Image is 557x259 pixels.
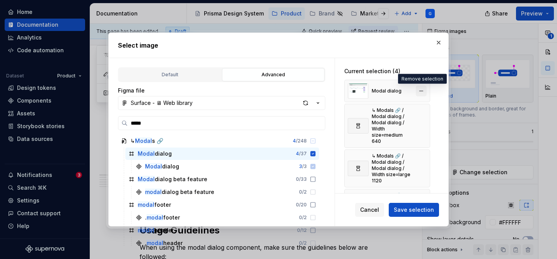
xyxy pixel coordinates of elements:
div: Advanced [225,71,322,79]
span: 3 [299,163,302,169]
div: ↳ Modals 🔗 / Modal dialog / Modal dialog / Width size=medium 640 [372,107,413,144]
div: Surface - 🖥 Web library [131,99,193,107]
div: . header [145,239,183,247]
div: Modal dialog [372,88,402,94]
div: footer [138,201,171,209]
mark: modal [145,189,162,195]
div: ↳ Modals 🔗 / Modal dialog / Modal dialog / Width size=small 480 [372,192,413,223]
div: / 3 [299,163,307,170]
div: 0 / 2 [299,214,307,221]
div: 0 / 33 [296,176,307,182]
mark: Modal [145,163,162,170]
mark: modal [147,214,163,221]
div: Remove selection [398,74,447,84]
div: header [138,226,174,234]
button: Save selection [389,203,439,217]
div: ↳ Modals 🔗 / Modal dialog / Modal dialog / Width size=large 1120 [372,153,413,184]
div: ↳ s 🔗 [130,137,163,145]
mark: modal [138,201,154,208]
div: 0 / 20 [296,202,307,208]
h2: Select image [118,41,439,50]
div: dialog beta feature [145,188,214,196]
div: dialog [138,150,172,158]
mark: Modal [135,137,152,144]
button: Cancel [355,203,384,217]
div: / 248 [293,138,307,144]
div: 0 / 2 [299,189,307,195]
button: Surface - 🖥 Web library [118,96,325,110]
div: dialog beta feature [138,175,207,183]
div: Current selection (4) [344,67,430,75]
span: 4 [293,138,296,144]
span: Save selection [394,206,434,214]
mark: Modal [138,176,155,182]
span: Cancel [360,206,379,214]
label: Figma file [118,87,145,94]
mark: Modal [138,150,155,157]
div: dialog [145,163,179,170]
div: 0 / 2 [299,240,307,246]
div: / 37 [296,151,307,157]
div: Default [121,71,219,79]
div: . footer [145,214,180,221]
mark: modal [138,227,154,233]
span: 4 [296,151,299,156]
div: 0 / 12 [297,227,307,233]
mark: modal [147,240,163,246]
